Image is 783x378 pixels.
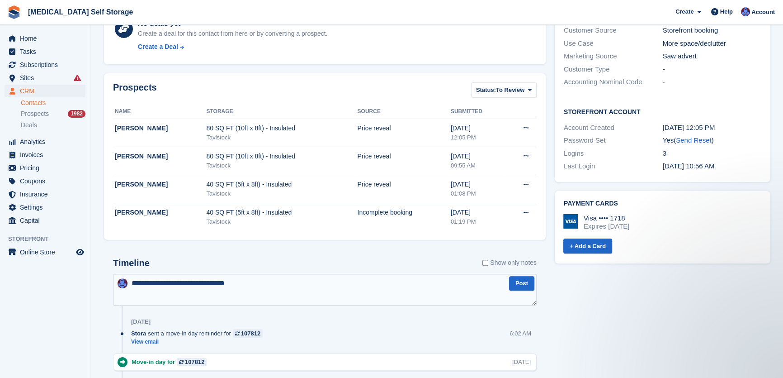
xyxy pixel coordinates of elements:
div: 6:02 AM [509,329,531,338]
h2: Prospects [113,82,157,99]
span: Capital [20,214,74,227]
a: Prospects 1982 [21,109,85,119]
span: Prospects [21,110,49,118]
div: [PERSON_NAME] [115,124,206,133]
a: menu [5,58,85,71]
div: Use Case [564,38,663,49]
div: Yes [663,135,762,146]
span: Deals [21,121,37,129]
span: Tasks [20,45,74,58]
th: Source [357,105,450,119]
div: Price reveal [357,152,450,161]
div: Accounting Nominal Code [564,77,663,87]
a: menu [5,148,85,161]
div: [DATE] [451,180,505,189]
div: 40 SQ FT (5ft x 8ft) - Insulated [206,208,357,217]
div: More space/declutter [663,38,762,49]
span: ( ) [674,136,713,144]
div: Account Created [564,123,663,133]
div: 12:05 PM [451,133,505,142]
div: Marketing Source [564,51,663,62]
div: 01:08 PM [451,189,505,198]
a: Contacts [21,99,85,107]
div: [PERSON_NAME] [115,208,206,217]
a: menu [5,162,85,174]
div: Password Set [564,135,663,146]
div: Visa •••• 1718 [584,214,629,222]
div: Tavistock [206,161,357,170]
div: 80 SQ FT (10ft x 8ft) - Insulated [206,124,357,133]
span: Online Store [20,246,74,258]
a: [MEDICAL_DATA] Self Storage [24,5,137,19]
div: 107812 [241,329,260,338]
a: menu [5,32,85,45]
div: [DATE] [451,208,505,217]
span: Account [751,8,775,17]
a: Create a Deal [138,42,327,52]
span: Stora [131,329,146,338]
span: Sites [20,72,74,84]
div: Tavistock [206,189,357,198]
div: - [663,64,762,75]
span: Home [20,32,74,45]
a: View email [131,338,267,346]
span: Status: [476,86,496,95]
a: menu [5,201,85,214]
button: Post [509,276,534,291]
span: Settings [20,201,74,214]
a: Preview store [75,247,85,258]
a: menu [5,85,85,97]
div: [DATE] [451,152,505,161]
img: Visa Logo [563,214,578,229]
img: Helen Walker [118,278,127,288]
div: sent a move-in day reminder for [131,329,267,338]
div: 80 SQ FT (10ft x 8ft) - Insulated [206,152,357,161]
div: [DATE] [512,358,531,366]
i: Smart entry sync failures have occurred [74,74,81,81]
a: + Add a Card [563,239,612,254]
div: Customer Source [564,25,663,36]
span: Pricing [20,162,74,174]
div: [PERSON_NAME] [115,152,206,161]
div: Last Login [564,161,663,172]
div: [DATE] [451,124,505,133]
div: Saw advert [663,51,762,62]
a: 107812 [177,358,207,366]
span: Insurance [20,188,74,201]
div: Storefront booking [663,25,762,36]
span: CRM [20,85,74,97]
div: Price reveal [357,124,450,133]
h2: Payment cards [564,200,761,207]
span: Coupons [20,175,74,187]
div: Customer Type [564,64,663,75]
button: Status: To Review [471,82,537,97]
a: Deals [21,120,85,130]
h2: Storefront Account [564,107,761,116]
time: 2025-09-20 09:56:15 UTC [663,162,715,170]
span: Create [675,7,693,16]
div: 09:55 AM [451,161,505,170]
img: Helen Walker [741,7,750,16]
div: Tavistock [206,217,357,226]
div: Move-in day for [132,358,211,366]
span: Storefront [8,234,90,244]
a: menu [5,45,85,58]
a: menu [5,175,85,187]
div: 01:19 PM [451,217,505,226]
div: [DATE] [131,318,151,325]
span: Help [720,7,733,16]
a: menu [5,135,85,148]
div: - [663,77,762,87]
div: Logins [564,148,663,159]
div: Price reveal [357,180,450,189]
a: menu [5,214,85,227]
span: Invoices [20,148,74,161]
input: Show only notes [482,258,488,268]
a: menu [5,72,85,84]
div: 3 [663,148,762,159]
th: Submitted [451,105,505,119]
div: 1982 [68,110,85,118]
div: Incomplete booking [357,208,450,217]
th: Name [113,105,206,119]
span: To Review [496,86,524,95]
